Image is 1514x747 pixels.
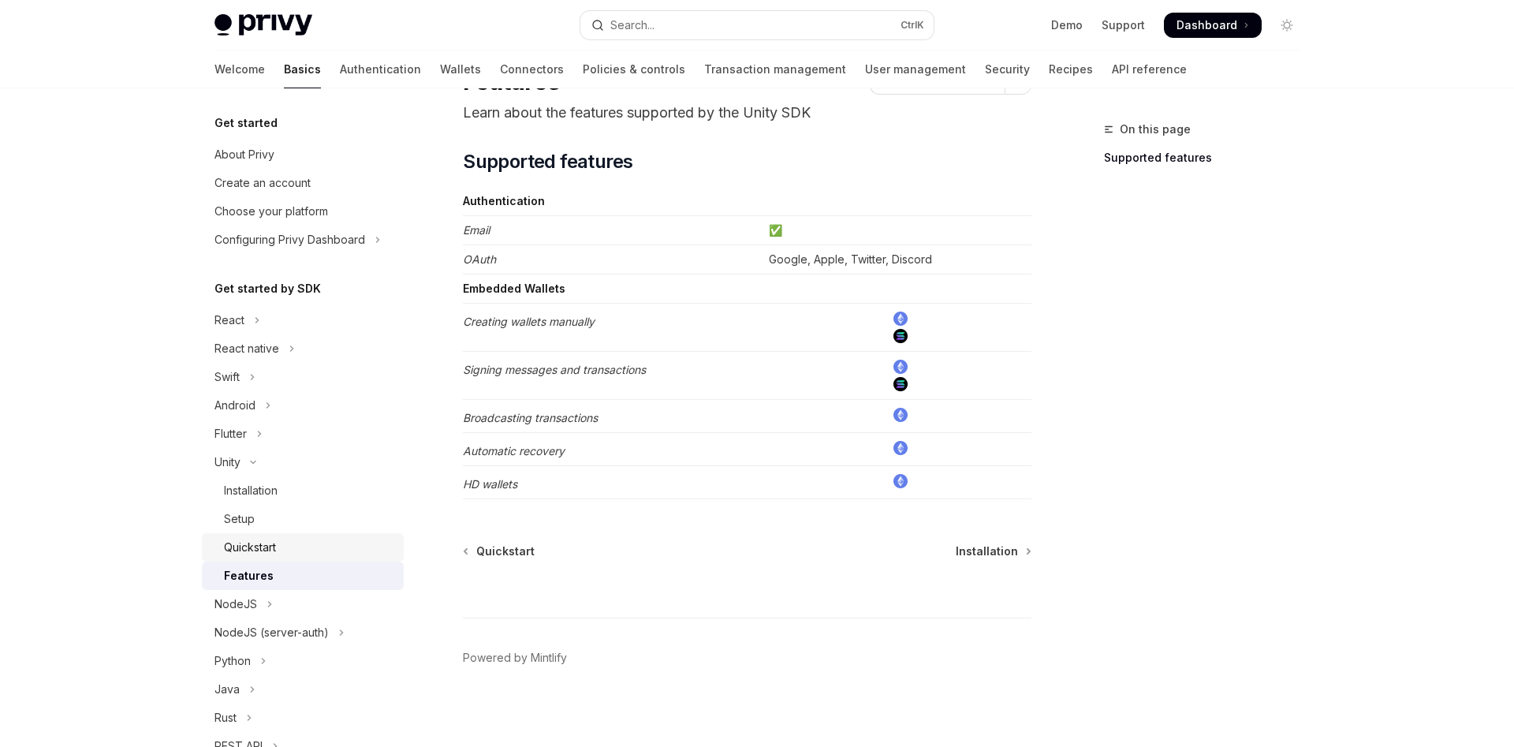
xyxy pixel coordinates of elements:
[893,408,908,422] img: ethereum.png
[202,169,404,197] a: Create an account
[1120,120,1191,139] span: On this page
[463,411,598,424] em: Broadcasting transactions
[1164,13,1262,38] a: Dashboard
[893,360,908,374] img: ethereum.png
[214,14,312,36] img: light logo
[214,339,279,358] div: React native
[214,424,247,443] div: Flutter
[284,50,321,88] a: Basics
[214,114,278,133] h5: Get started
[893,329,908,343] img: solana.png
[202,618,404,647] button: Toggle NodeJS (server-auth) section
[463,252,496,266] em: OAuth
[901,19,924,32] span: Ctrl K
[1051,17,1083,33] a: Demo
[224,510,255,529] div: Setup
[956,543,1018,559] span: Installation
[214,396,255,415] div: Android
[214,230,365,249] div: Configuring Privy Dashboard
[463,363,646,376] em: Signing messages and transactions
[202,590,404,618] button: Toggle NodeJS section
[893,312,908,326] img: ethereum.png
[463,223,490,237] em: Email
[202,363,404,391] button: Toggle Swift section
[224,538,276,557] div: Quickstart
[463,194,545,207] strong: Authentication
[476,543,535,559] span: Quickstart
[893,441,908,455] img: ethereum.png
[202,391,404,420] button: Toggle Android section
[202,505,404,533] a: Setup
[500,50,564,88] a: Connectors
[463,315,595,328] em: Creating wallets manually
[985,50,1030,88] a: Security
[202,140,404,169] a: About Privy
[214,368,240,387] div: Swift
[463,149,632,174] span: Supported features
[1274,13,1300,38] button: Toggle dark mode
[214,623,329,642] div: NodeJS (server-auth)
[202,647,404,675] button: Toggle Python section
[202,533,404,562] a: Quickstart
[463,102,1031,124] p: Learn about the features supported by the Unity SDK
[214,174,311,192] div: Create an account
[463,477,517,491] em: HD wallets
[214,453,241,472] div: Unity
[214,311,244,330] div: React
[214,652,251,670] div: Python
[202,306,404,334] button: Toggle React section
[463,444,565,458] em: Automatic recovery
[214,202,328,221] div: Choose your platform
[1104,145,1312,170] a: Supported features
[202,197,404,226] a: Choose your platform
[763,245,1031,275] td: Google, Apple, Twitter, Discord
[583,50,685,88] a: Policies & controls
[463,650,567,666] a: Powered by Mintlify
[704,50,846,88] a: Transaction management
[956,543,1030,559] a: Installation
[463,282,565,295] strong: Embedded Wallets
[214,50,265,88] a: Welcome
[224,481,278,500] div: Installation
[440,50,481,88] a: Wallets
[202,448,404,476] button: Toggle Unity section
[214,708,237,727] div: Rust
[1102,17,1145,33] a: Support
[202,562,404,590] a: Features
[893,377,908,391] img: solana.png
[202,226,404,254] button: Toggle Configuring Privy Dashboard section
[214,680,240,699] div: Java
[340,50,421,88] a: Authentication
[202,675,404,704] button: Toggle Java section
[202,420,404,448] button: Toggle Flutter section
[865,50,966,88] a: User management
[202,334,404,363] button: Toggle React native section
[580,11,934,39] button: Open search
[1049,50,1093,88] a: Recipes
[893,474,908,488] img: ethereum.png
[1177,17,1237,33] span: Dashboard
[610,16,654,35] div: Search...
[202,704,404,732] button: Toggle Rust section
[763,216,1031,245] td: ✅
[202,476,404,505] a: Installation
[214,595,257,614] div: NodeJS
[1112,50,1187,88] a: API reference
[464,543,535,559] a: Quickstart
[224,566,274,585] div: Features
[214,279,321,298] h5: Get started by SDK
[214,145,274,164] div: About Privy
